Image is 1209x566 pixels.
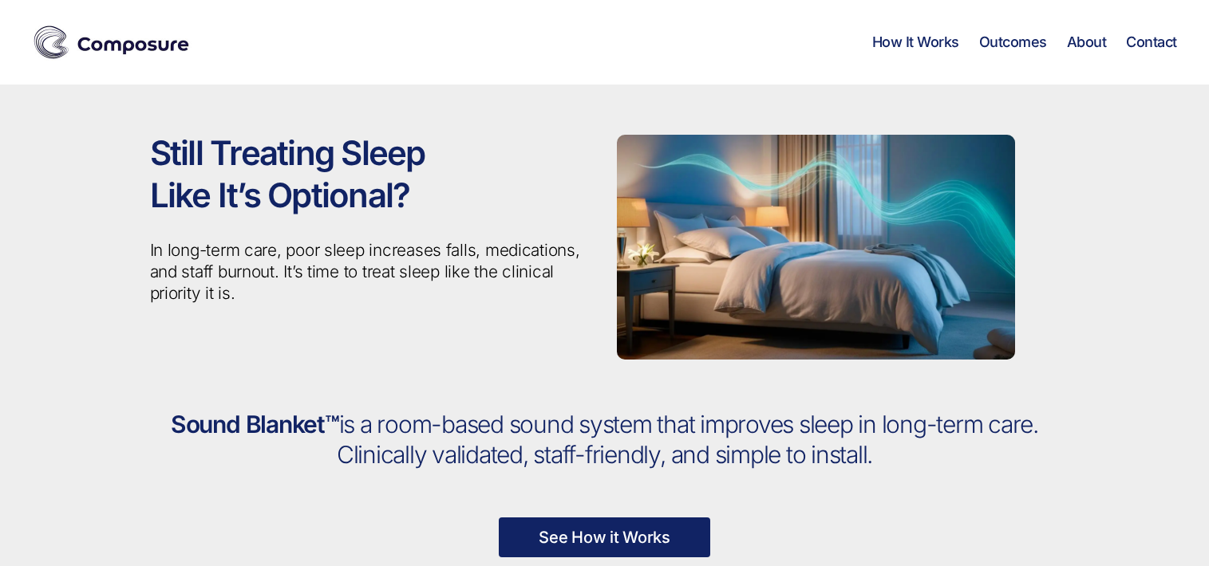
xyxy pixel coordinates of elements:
span: is a room-based sound system that improves sleep in long-term care. Clinically validated, staff-f... [337,410,1038,469]
p: In long-term care, poor sleep increases falls, medications, and staff burnout. It’s time to treat... [150,240,593,305]
h1: Still Treating Sleep Like It’s Optional? [150,132,593,216]
a: About [1067,33,1107,51]
a: See How it Works [499,517,710,557]
a: How It Works [872,33,959,51]
a: Outcomes [979,33,1047,51]
nav: Horizontal [872,33,1177,51]
a: Contact [1126,33,1177,51]
img: Composure [32,22,192,62]
h2: Sound Blanket™ [150,410,1060,470]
